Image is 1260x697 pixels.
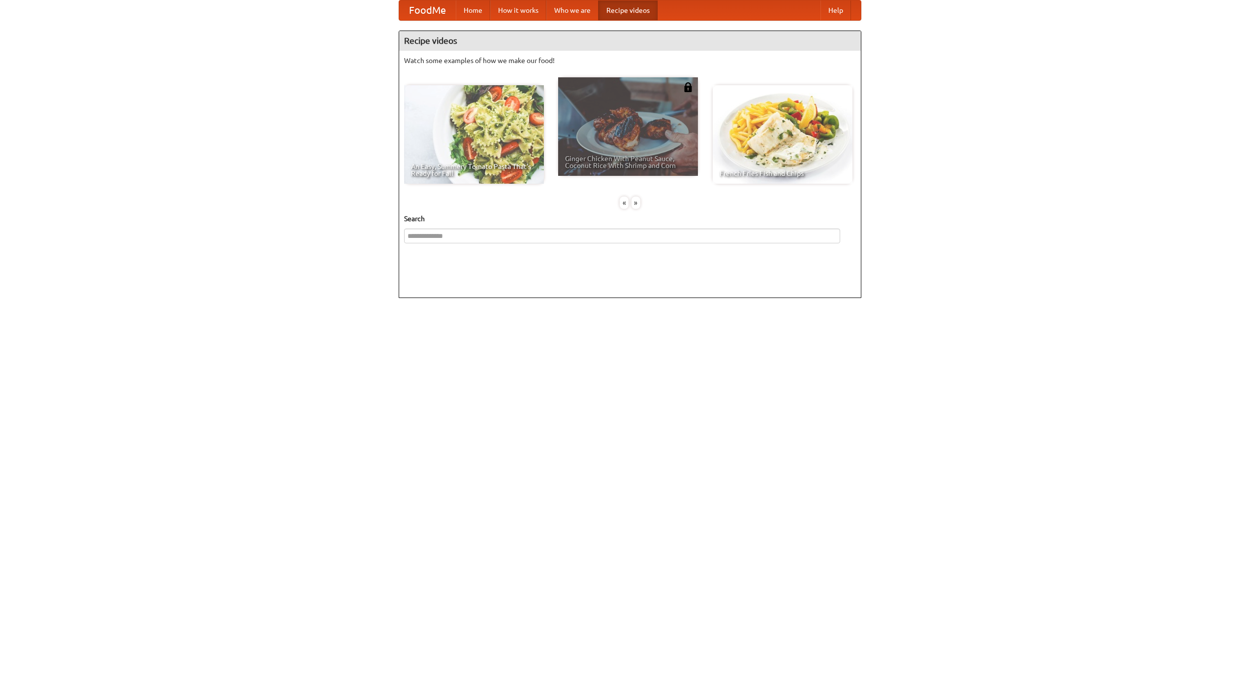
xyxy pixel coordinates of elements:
[399,31,861,51] h4: Recipe videos
[404,85,544,184] a: An Easy, Summery Tomato Pasta That's Ready for Fall
[820,0,851,20] a: Help
[598,0,658,20] a: Recipe videos
[713,85,852,184] a: French Fries Fish and Chips
[404,56,856,66] p: Watch some examples of how we make our food!
[546,0,598,20] a: Who we are
[490,0,546,20] a: How it works
[411,163,537,177] span: An Easy, Summery Tomato Pasta That's Ready for Fall
[620,197,629,209] div: «
[683,82,693,92] img: 483408.png
[631,197,640,209] div: »
[399,0,456,20] a: FoodMe
[456,0,490,20] a: Home
[404,214,856,224] h5: Search
[720,170,846,177] span: French Fries Fish and Chips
